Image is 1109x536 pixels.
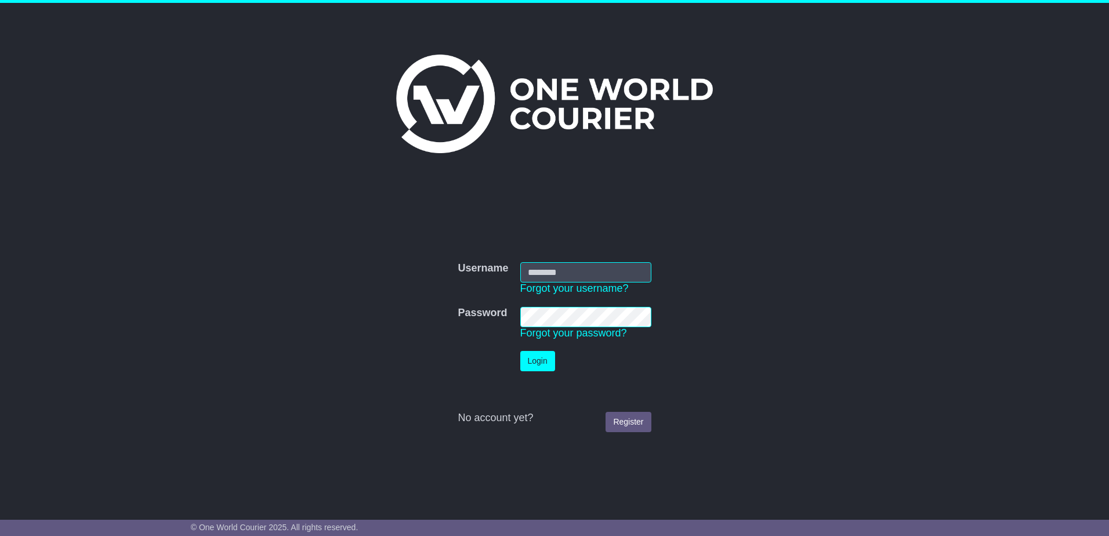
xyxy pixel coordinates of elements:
div: No account yet? [458,412,651,425]
a: Forgot your password? [520,327,627,339]
img: One World [396,55,713,153]
label: Username [458,262,508,275]
a: Register [606,412,651,432]
label: Password [458,307,507,320]
button: Login [520,351,555,371]
a: Forgot your username? [520,283,629,294]
span: © One World Courier 2025. All rights reserved. [191,523,358,532]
